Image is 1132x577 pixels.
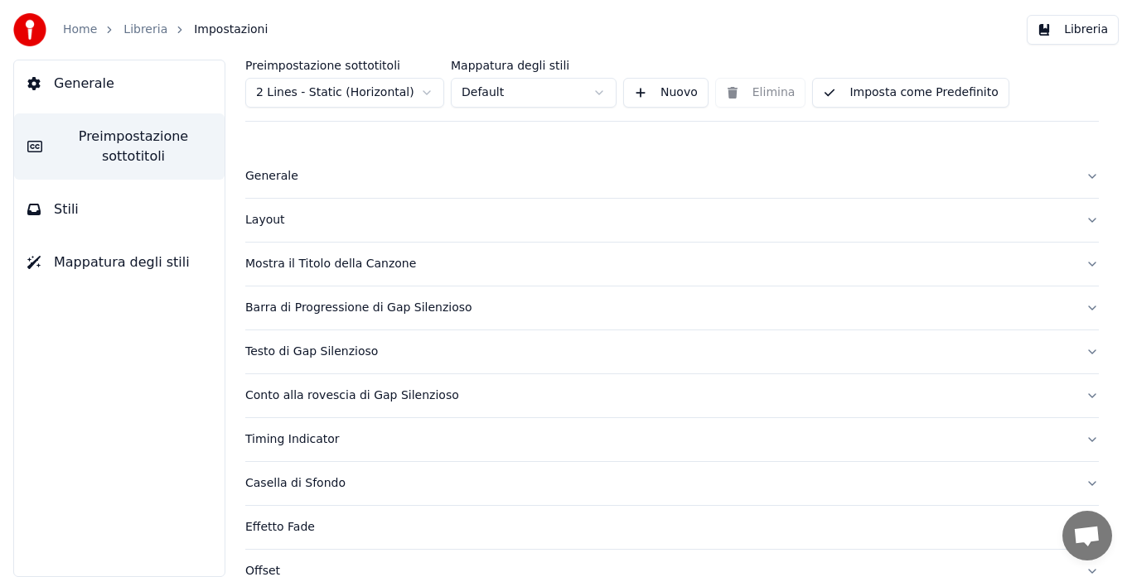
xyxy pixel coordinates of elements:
[245,212,1072,228] div: Layout
[245,286,1099,329] button: Barra di Progressione di Gap Silenzioso
[194,22,268,38] span: Impostazioni
[63,22,97,38] a: Home
[245,387,1072,404] div: Conto alla rovescia di Gap Silenzioso
[245,431,1072,448] div: Timing Indicator
[245,155,1099,198] button: Generale
[623,78,709,108] button: Nuovo
[56,127,211,166] span: Preimpostazione sottotitoli
[245,256,1072,272] div: Mostra il Titolo della Canzone
[245,243,1099,286] button: Mostra il Titolo della Canzone
[54,252,190,272] span: Mappatura degli stili
[245,374,1099,417] button: Conto alla rovescia di Gap Silenzioso
[245,344,1072,360] div: Testo di Gap Silenzioso
[245,60,444,71] label: Preimpostazione sottotitoli
[245,300,1072,316] div: Barra di Progressione di Gap Silenzioso
[245,199,1099,242] button: Layout
[14,60,225,107] button: Generale
[245,519,1072,536] div: Effetto Fade
[245,475,1072,492] div: Casella di Sfondo
[1027,15,1119,45] button: Libreria
[1062,511,1112,560] div: Aprire la chat
[123,22,167,38] a: Libreria
[54,200,79,219] span: Stili
[245,506,1099,549] button: Effetto Fade
[245,462,1099,505] button: Casella di Sfondo
[245,168,1072,185] div: Generale
[812,78,1009,108] button: Imposta come Predefinito
[14,186,225,233] button: Stili
[451,60,617,71] label: Mappatura degli stili
[13,13,46,46] img: youka
[245,330,1099,373] button: Testo di Gap Silenzioso
[14,239,225,286] button: Mappatura degli stili
[54,74,114,94] span: Generale
[63,22,268,38] nav: breadcrumb
[245,418,1099,461] button: Timing Indicator
[14,113,225,180] button: Preimpostazione sottotitoli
